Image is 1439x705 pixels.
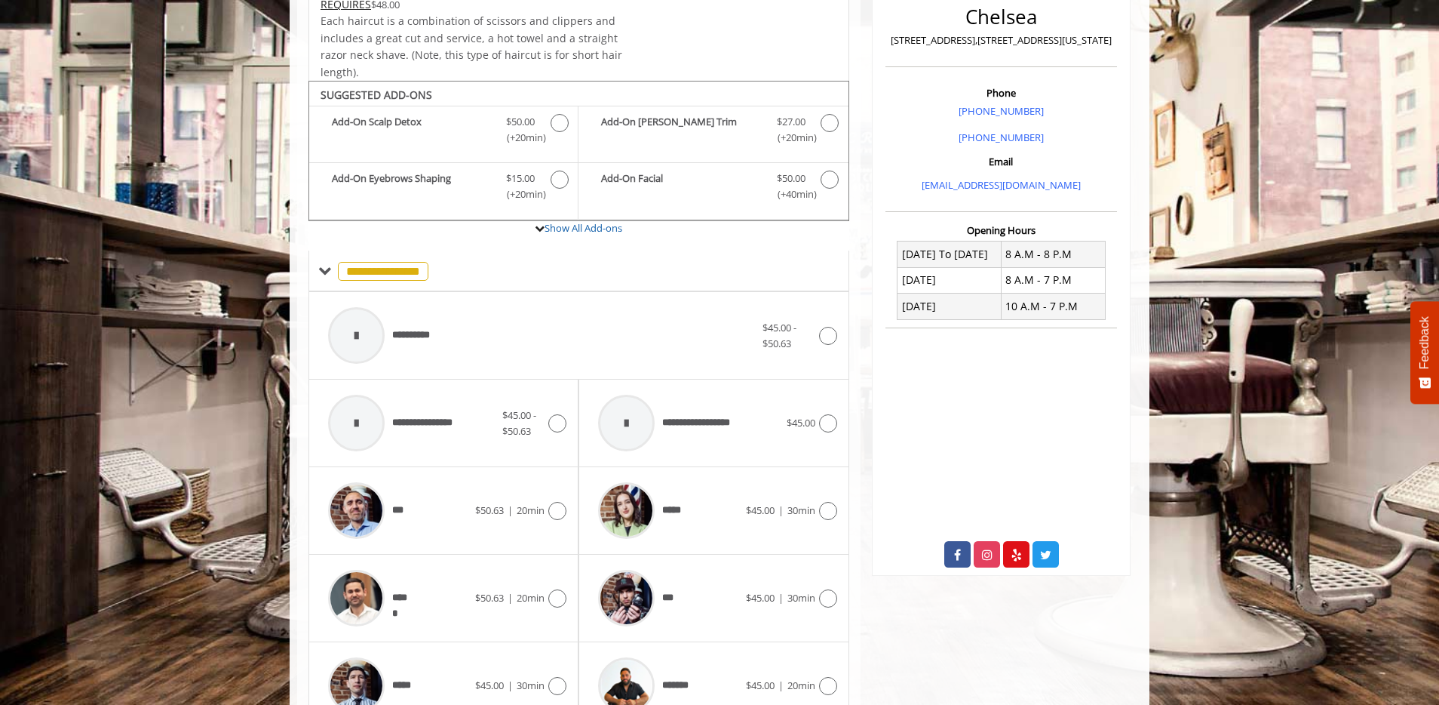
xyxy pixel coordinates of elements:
[475,679,504,692] span: $45.00
[1001,267,1105,293] td: 8 A.M - 7 P.M
[762,321,796,350] span: $45.00 - $50.63
[502,408,536,438] span: $45.00 - $50.63
[517,591,545,605] span: 20min
[1001,294,1105,319] td: 10 A.M - 7 P.M
[508,679,513,692] span: |
[475,591,504,605] span: $50.63
[545,221,622,235] a: Show All Add-ons
[317,114,570,149] label: Add-On Scalp Detox
[769,130,813,146] span: (+20min )
[885,225,1117,236] h3: Opening Hours
[308,81,849,221] div: The Made Man Haircut Add-onS
[1001,242,1105,267] td: 8 A.M - 8 P.M
[959,131,1044,144] a: [PHONE_NUMBER]
[787,591,815,605] span: 30min
[601,171,761,202] b: Add-On Facial
[517,503,545,517] span: 20min
[778,591,784,605] span: |
[475,503,504,517] span: $50.63
[769,186,813,202] span: (+40min )
[897,242,1002,267] td: [DATE] To [DATE]
[777,171,805,186] span: $50.00
[746,503,775,517] span: $45.00
[959,104,1044,118] a: [PHONE_NUMBER]
[601,114,761,146] b: Add-On [PERSON_NAME] Trim
[317,171,570,206] label: Add-On Eyebrows Shaping
[517,679,545,692] span: 30min
[1410,301,1439,404] button: Feedback - Show survey
[506,114,535,130] span: $50.00
[321,88,432,102] b: SUGGESTED ADD-ONS
[922,178,1081,192] a: [EMAIL_ADDRESS][DOMAIN_NAME]
[321,14,622,79] span: Each haircut is a combination of scissors and clippers and includes a great cut and service, a ho...
[889,156,1113,167] h3: Email
[897,267,1002,293] td: [DATE]
[508,503,513,517] span: |
[787,503,815,517] span: 30min
[586,171,840,206] label: Add-On Facial
[508,591,513,605] span: |
[778,679,784,692] span: |
[778,503,784,517] span: |
[332,171,491,202] b: Add-On Eyebrows Shaping
[889,32,1113,48] p: [STREET_ADDRESS],[STREET_ADDRESS][US_STATE]
[787,416,815,429] span: $45.00
[777,114,805,130] span: $27.00
[746,679,775,692] span: $45.00
[499,186,543,202] span: (+20min )
[332,114,491,146] b: Add-On Scalp Detox
[1418,316,1431,369] span: Feedback
[506,171,535,186] span: $15.00
[889,88,1113,98] h3: Phone
[499,130,543,146] span: (+20min )
[787,679,815,692] span: 20min
[746,591,775,605] span: $45.00
[889,6,1113,28] h2: Chelsea
[586,114,840,149] label: Add-On Beard Trim
[897,294,1002,319] td: [DATE]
